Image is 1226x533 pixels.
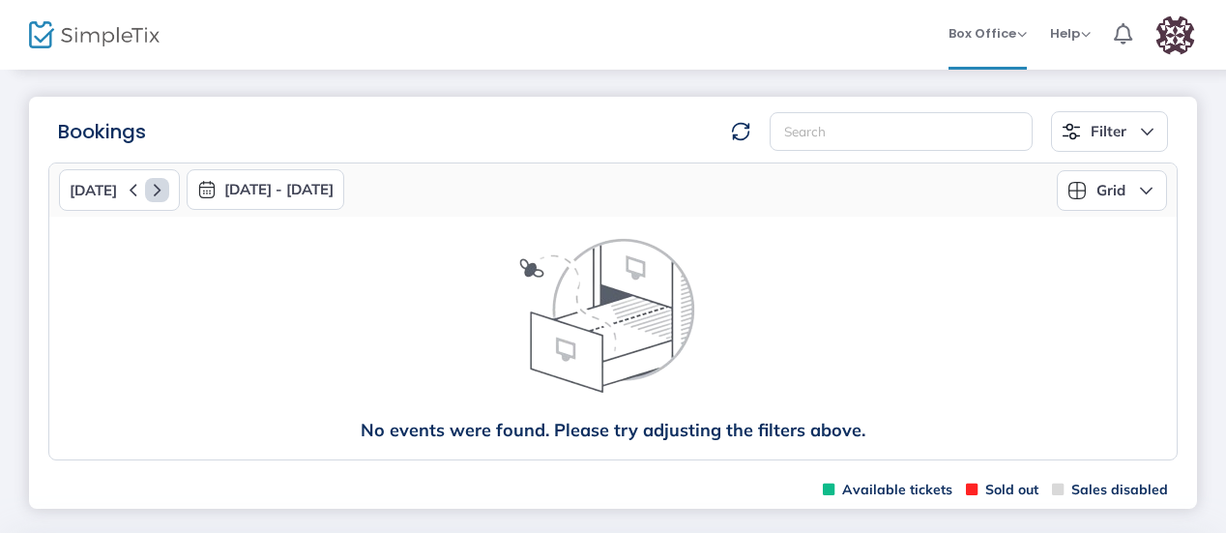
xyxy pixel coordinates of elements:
span: Sold out [966,481,1038,499]
button: [DATE] - [DATE] [187,169,344,210]
img: grid [1067,181,1087,200]
img: refresh-data [731,122,750,141]
span: Sales disabled [1052,481,1168,499]
m-panel-title: Bookings [58,117,146,146]
button: Grid [1057,170,1167,211]
span: Help [1050,24,1091,43]
img: monthly [197,180,217,199]
span: Available tickets [823,481,952,499]
img: filter [1062,122,1081,141]
input: Search [770,112,1033,152]
img: face thinking [368,236,858,422]
button: [DATE] [59,169,180,211]
span: Box Office [949,24,1027,43]
span: No events were found. Please try adjusting the filters above. [361,422,865,440]
button: Filter [1051,111,1168,152]
span: [DATE] [70,182,117,199]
